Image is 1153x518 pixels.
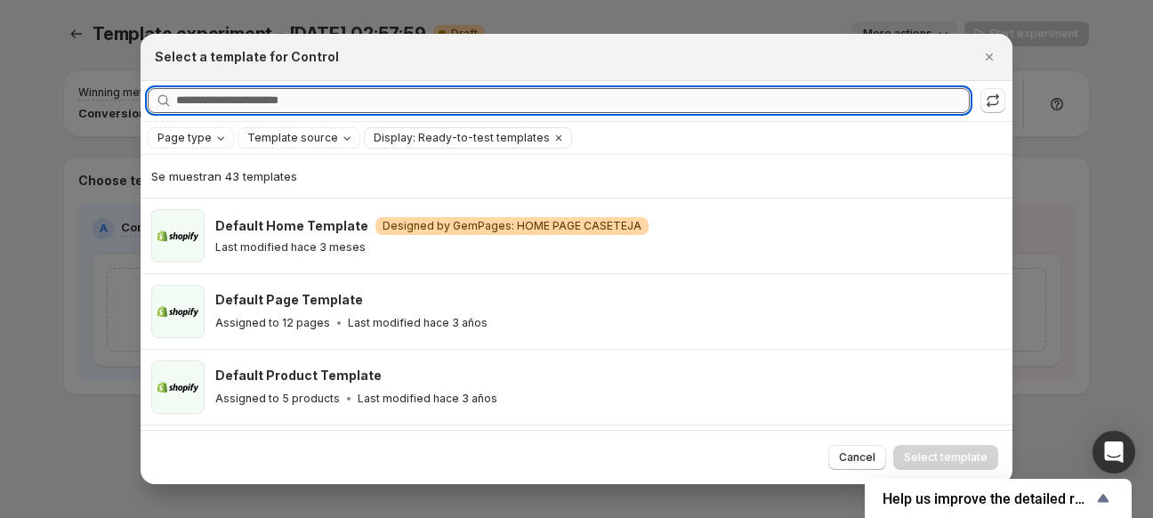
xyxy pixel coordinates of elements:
[215,291,363,309] h3: Default Page Template
[155,48,339,66] h2: Select a template for Control
[1093,431,1135,473] div: Open Intercom Messenger
[215,316,330,330] p: Assigned to 12 pages
[215,367,382,384] h3: Default Product Template
[383,219,641,233] span: Designed by GemPages: HOME PAGE CASETEJA
[215,240,366,255] p: Last modified hace 3 meses
[238,128,359,148] button: Template source
[151,285,205,338] img: Default Page Template
[374,131,550,145] span: Display: Ready-to-test templates
[358,392,497,406] p: Last modified hace 3 años
[348,316,488,330] p: Last modified hace 3 años
[215,217,368,235] h3: Default Home Template
[550,128,568,148] button: Borrar
[977,45,1002,69] button: Cerrar
[215,392,340,406] p: Assigned to 5 products
[157,131,212,145] span: Page type
[151,209,205,263] img: Default Home Template
[839,450,875,465] span: Cancel
[883,490,1093,507] span: Help us improve the detailed report for A/B campaigns
[365,128,550,148] button: Display: Ready-to-test templates
[828,445,886,470] button: Cancel
[883,488,1114,509] button: Show survey - Help us improve the detailed report for A/B campaigns
[149,128,233,148] button: Page type
[151,360,205,414] img: Default Product Template
[247,131,338,145] span: Template source
[151,169,297,183] span: Se muestran 43 templates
